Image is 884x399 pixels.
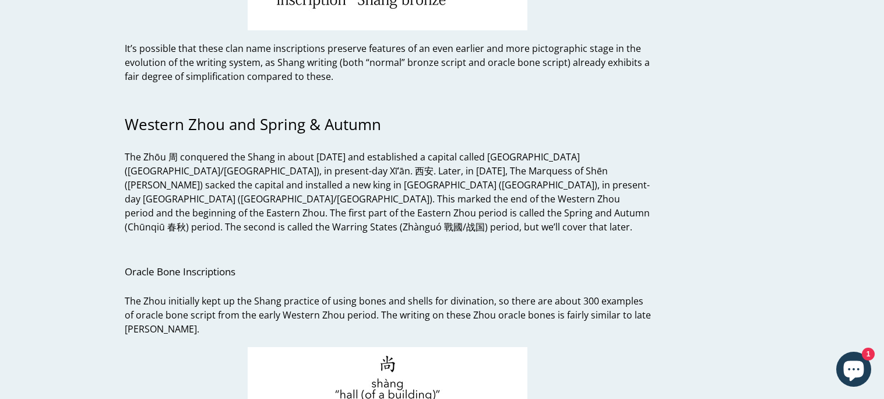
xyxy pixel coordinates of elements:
span: Western Zhou and Spring & Autumn [125,114,381,135]
span: The Zhou initially kept up the Shang practice of using bones and shells for divination, so there ... [125,295,651,335]
inbox-online-store-chat: Shopify online store chat [833,352,875,390]
span: Oracle Bone Inscriptions [125,265,235,278]
p: It’s possible that these clan name inscriptions preserve features of an even earlier and more pic... [125,41,651,83]
span: The Zhōu 周 conquered the Shang in about [DATE] and established a capital called [GEOGRAPHIC_DATA]... [125,150,650,233]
